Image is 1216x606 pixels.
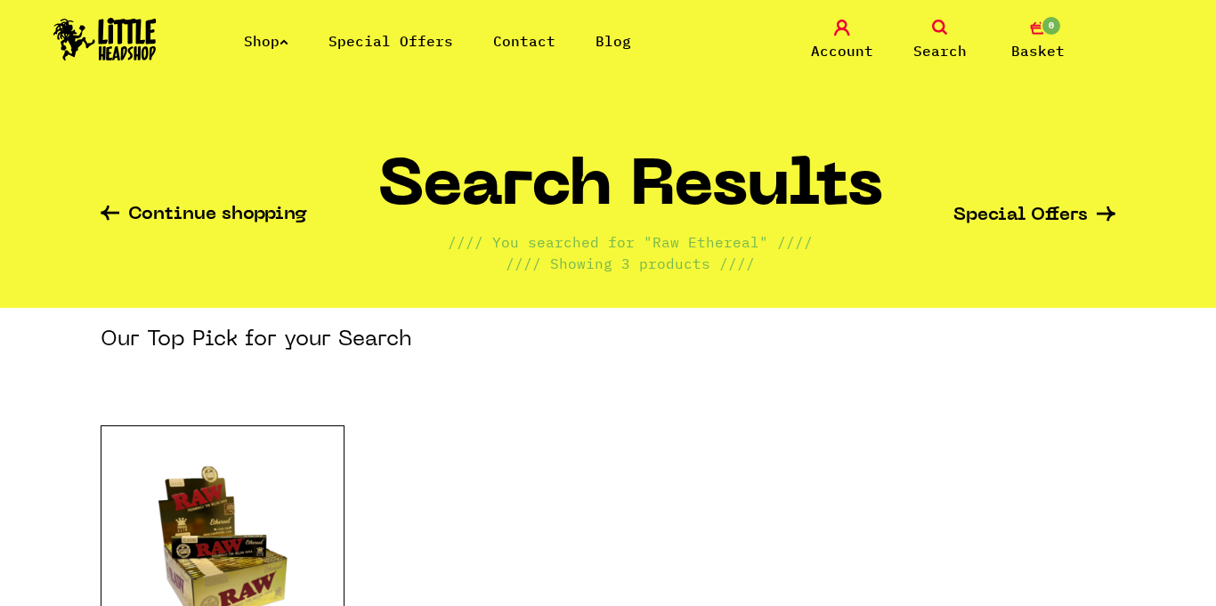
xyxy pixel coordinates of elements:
p: //// Showing 3 products //// [506,253,755,274]
a: Special Offers [953,206,1115,225]
a: Search [896,20,985,61]
p: //// You searched for "Raw Ethereal" //// [448,231,813,253]
span: 0 [1041,15,1062,36]
a: Shop [244,32,288,50]
span: Basket [1011,40,1065,61]
img: Little Head Shop Logo [53,18,157,61]
a: Special Offers [328,32,453,50]
span: Search [913,40,967,61]
a: Blog [596,32,631,50]
a: Contact [493,32,555,50]
span: Account [811,40,873,61]
h1: Search Results [378,158,883,231]
a: 0 Basket [993,20,1082,61]
a: Continue shopping [101,206,307,226]
h3: Our Top Pick for your Search [101,326,412,354]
